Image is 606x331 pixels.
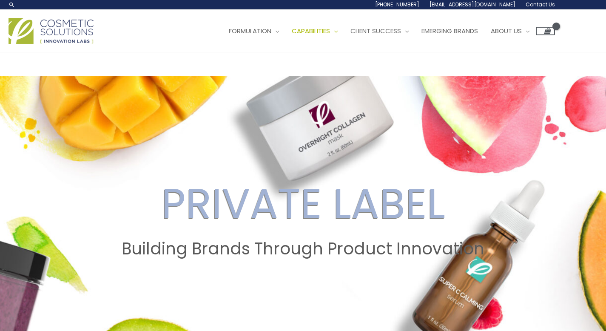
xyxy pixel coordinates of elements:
[484,18,536,44] a: About Us
[421,26,478,35] span: Emerging Brands
[9,1,15,8] a: Search icon link
[350,26,401,35] span: Client Success
[285,18,344,44] a: Capabilities
[491,26,522,35] span: About Us
[229,26,271,35] span: Formulation
[9,18,94,44] img: Cosmetic Solutions Logo
[430,1,515,8] span: [EMAIL_ADDRESS][DOMAIN_NAME]
[415,18,484,44] a: Emerging Brands
[526,1,555,8] span: Contact Us
[222,18,285,44] a: Formulation
[216,18,555,44] nav: Site Navigation
[8,239,598,259] h2: Building Brands Through Product Innovation
[344,18,415,44] a: Client Success
[375,1,419,8] span: [PHONE_NUMBER]
[536,27,555,35] a: View Shopping Cart, empty
[292,26,330,35] span: Capabilities
[8,179,598,229] h2: PRIVATE LABEL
